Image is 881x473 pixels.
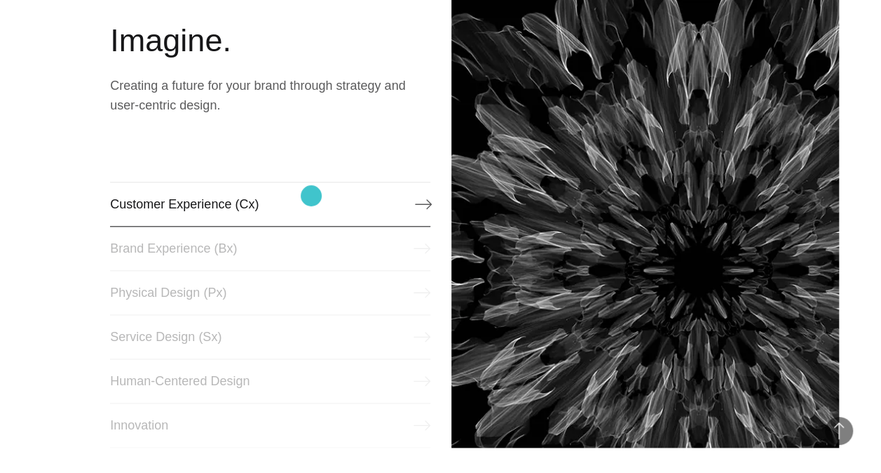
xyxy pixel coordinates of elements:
[110,359,430,404] a: Human-Centered Design
[110,226,430,271] a: Brand Experience (Bx)
[110,403,430,448] a: Innovation
[110,270,430,315] a: Physical Design (Px)
[110,314,430,359] a: Service Design (Sx)
[110,182,430,227] a: Customer Experience (Cx)
[825,417,853,445] button: Back to Top
[110,76,430,115] p: Creating a future for your brand through strategy and user-centric design.
[110,20,430,62] h2: Imagine.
